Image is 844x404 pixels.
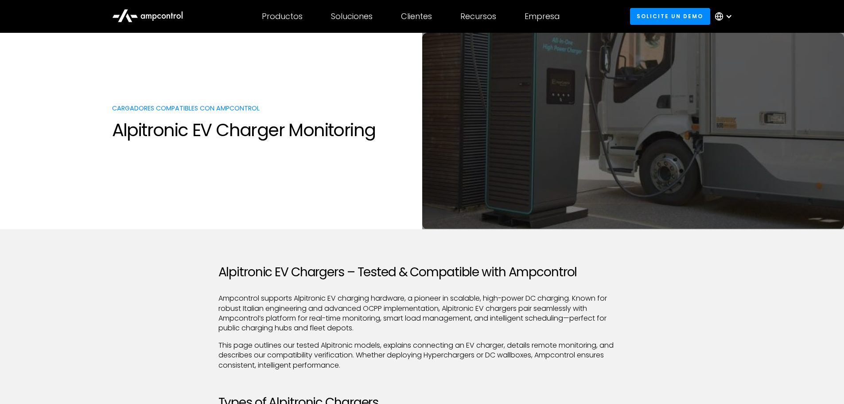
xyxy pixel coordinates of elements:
div: Soluciones [331,12,373,21]
div: Productos [262,12,303,21]
h1: Alpitronic EV Charger Monitoring [112,119,413,141]
p: Ampcontrol supports Alpitronic EV charging hardware, a pioneer in scalable, high-power DC chargin... [218,294,626,333]
a: Solicite un demo [630,8,710,24]
div: Recursos [460,12,496,21]
p: Cargadores compatibles con Ampcontrol [112,104,413,113]
div: Clientes [401,12,432,21]
div: Empresa [525,12,560,21]
h2: Alpitronic EV Chargers – Tested & Compatible with Ampcontrol [218,265,626,280]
